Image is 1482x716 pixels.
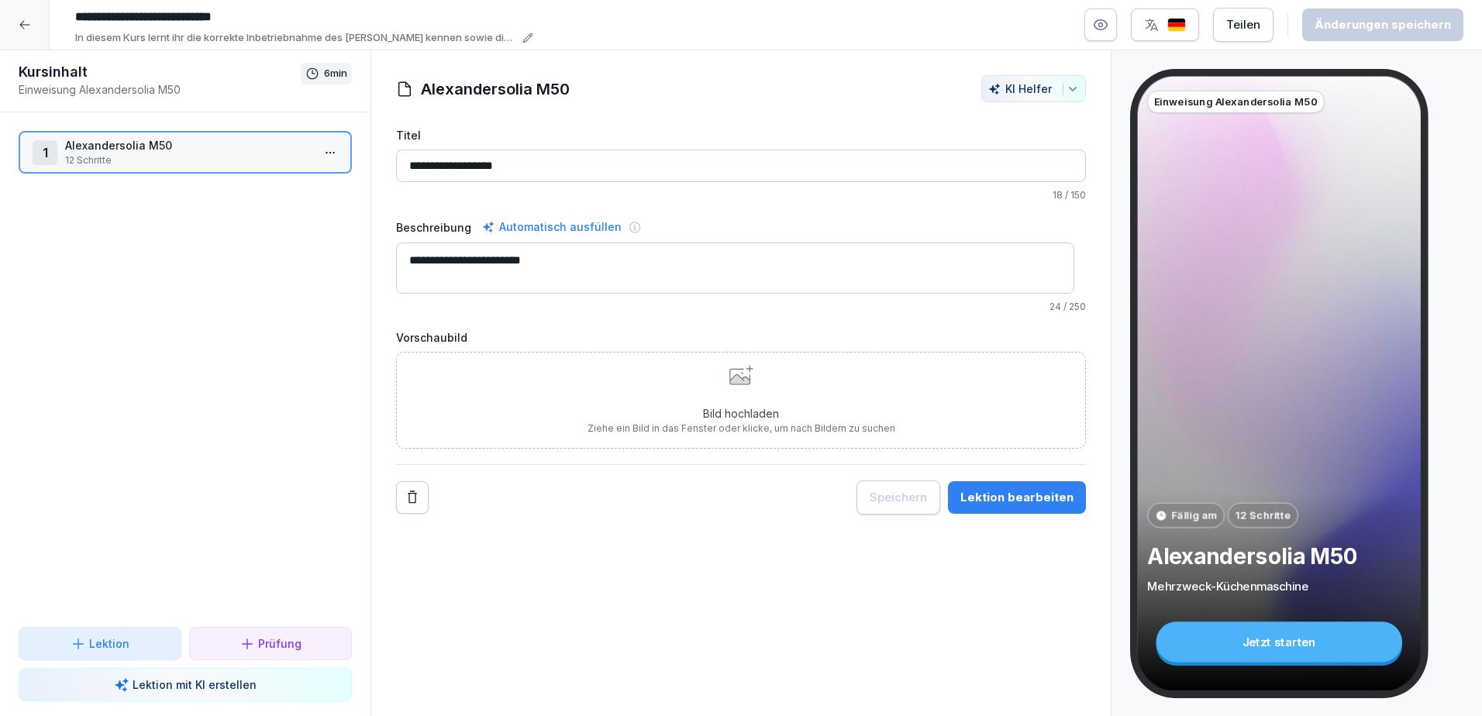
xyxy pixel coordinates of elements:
button: KI Helfer [981,75,1086,102]
p: / 250 [396,300,1086,314]
div: Änderungen speichern [1315,16,1451,33]
div: Teilen [1226,16,1260,33]
span: 18 [1053,189,1063,201]
button: Remove [396,481,429,514]
div: KI Helfer [988,82,1079,95]
label: Titel [396,127,1086,143]
button: Prüfung [189,627,352,660]
p: Bild hochladen [588,405,895,422]
p: Fällig am [1171,508,1217,523]
button: Lektion mit KI erstellen [19,668,352,701]
p: / 150 [396,188,1086,202]
button: Speichern [856,480,940,515]
p: Ziehe ein Bild in das Fenster oder klicke, um nach Bildern zu suchen [588,422,895,435]
label: Vorschaubild [396,329,1086,346]
button: Lektion [19,627,181,660]
p: Prüfung [258,635,302,652]
p: 12 Schritte [65,153,312,167]
button: Teilen [1213,8,1273,42]
p: Lektion mit KI erstellen [133,676,257,693]
div: Jetzt starten [1156,621,1403,662]
p: Alexandersolia M50 [65,137,312,153]
p: 6 min [324,66,347,81]
div: Speichern [870,489,927,506]
p: In diesem Kurs lernt ihr die korrekte Inbetriebnahme des [PERSON_NAME] kennen sowie die verschied... [75,30,518,46]
p: Mehrzweck-Küchenmaschine [1147,578,1411,594]
p: Lektion [89,635,129,652]
h1: Alexandersolia M50 [421,77,570,101]
label: Beschreibung [396,219,471,236]
div: Lektion bearbeiten [960,489,1074,506]
button: Änderungen speichern [1302,9,1463,41]
p: 12 Schritte [1236,508,1291,523]
div: 1 [33,140,57,165]
img: de.svg [1167,18,1186,33]
span: 24 [1049,301,1061,312]
div: 1Alexandersolia M5012 Schritte [19,131,352,174]
p: Einweisung Alexandersolia M50 [19,81,301,98]
p: Einweisung Alexandersolia M50 [1154,95,1318,110]
button: Lektion bearbeiten [948,481,1086,514]
div: Automatisch ausfüllen [479,218,625,236]
h1: Kursinhalt [19,63,301,81]
p: Alexandersolia M50 [1147,542,1411,570]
